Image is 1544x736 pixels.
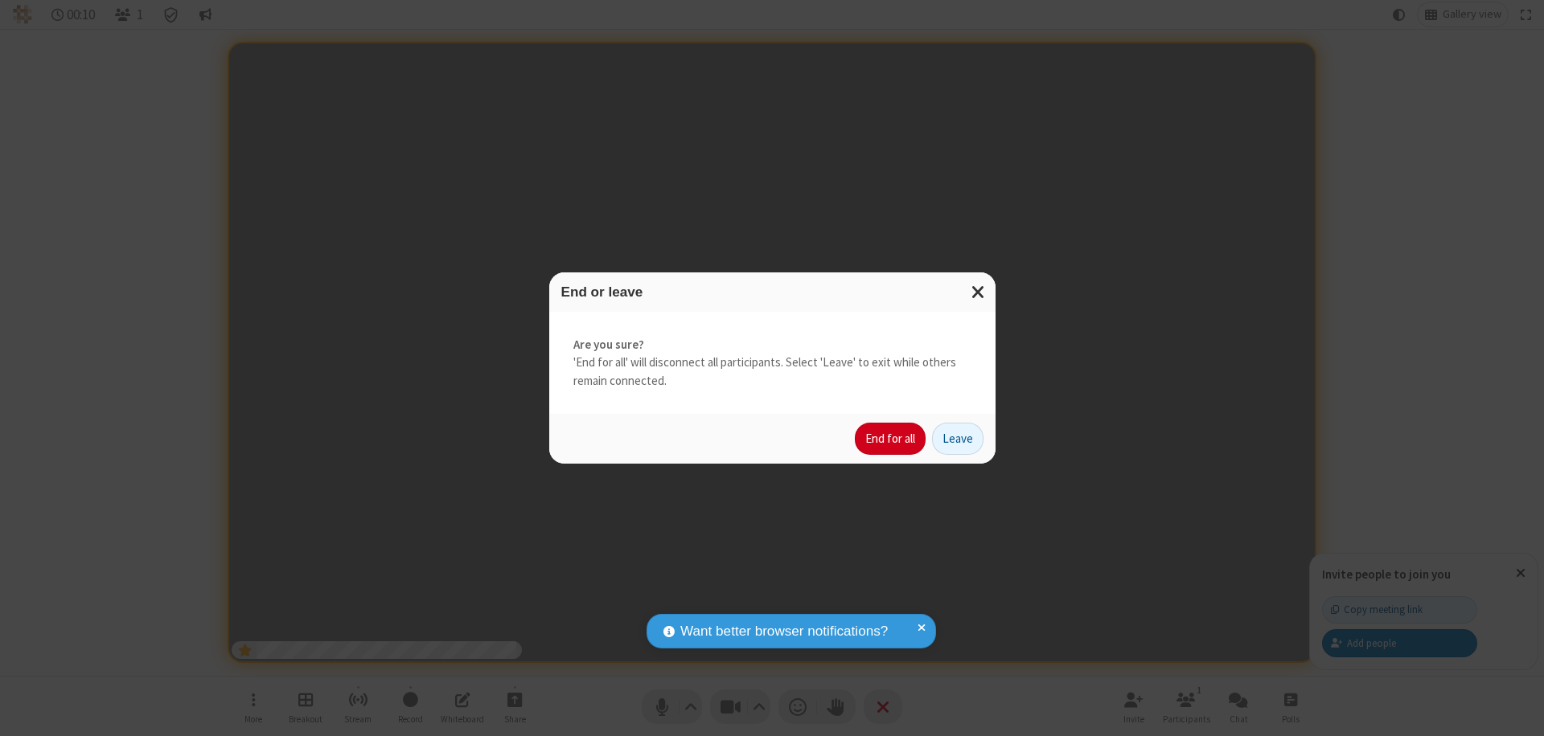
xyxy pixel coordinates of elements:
div: 'End for all' will disconnect all participants. Select 'Leave' to exit while others remain connec... [549,312,996,415]
span: Want better browser notifications? [680,621,888,642]
h3: End or leave [561,284,983,300]
button: Close modal [962,272,996,312]
strong: Are you sure? [573,336,971,354]
button: End for all [855,423,926,455]
button: Leave [932,423,983,455]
